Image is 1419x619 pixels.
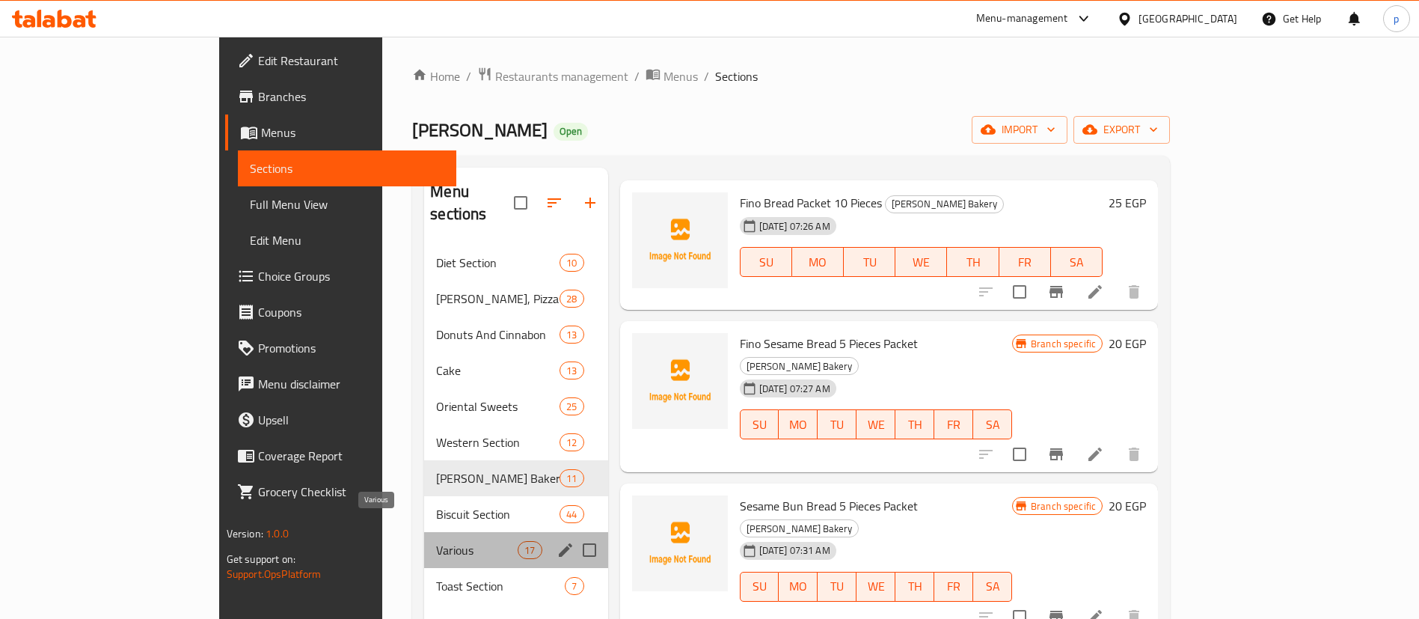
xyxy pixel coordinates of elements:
[747,576,773,597] span: SU
[934,572,973,602] button: FR
[824,576,851,597] span: TU
[225,330,456,366] a: Promotions
[560,290,583,308] div: items
[250,195,444,213] span: Full Menu View
[436,290,560,308] div: Pate, Pizza And Feteer
[436,505,560,523] span: Biscuit Section
[862,576,889,597] span: WE
[1025,499,1102,513] span: Branch specific
[1073,116,1170,144] button: export
[934,409,973,439] button: FR
[566,579,583,594] span: 7
[258,88,444,106] span: Branches
[1138,10,1237,27] div: [GEOGRAPHIC_DATA]
[258,375,444,393] span: Menu disclaimer
[740,495,918,517] span: Sesame Bun Bread 5 Pieces Packet
[740,409,779,439] button: SU
[412,67,1170,86] nav: breadcrumb
[560,469,583,487] div: items
[560,364,583,378] span: 13
[424,239,607,610] nav: Menu sections
[953,251,993,273] span: TH
[1086,445,1104,463] a: Edit menu item
[258,447,444,465] span: Coverage Report
[560,256,583,270] span: 10
[1085,121,1158,139] span: export
[560,400,583,414] span: 25
[646,67,698,86] a: Menus
[560,292,583,306] span: 28
[1116,436,1152,472] button: delete
[634,67,640,85] li: /
[424,245,607,281] div: Diet Section10
[554,125,588,138] span: Open
[560,397,583,415] div: items
[620,122,699,167] h2: Menu items
[885,195,1004,213] div: Al-Fath Bakery
[747,251,786,273] span: SU
[250,159,444,177] span: Sections
[238,222,456,258] a: Edit Menu
[225,402,456,438] a: Upsell
[225,43,456,79] a: Edit Restaurant
[940,576,967,597] span: FR
[225,79,456,115] a: Branches
[632,192,728,288] img: Fino Bread Packet 10 Pieces
[560,436,583,450] span: 12
[753,382,836,396] span: [DATE] 07:27 AM
[741,358,858,375] span: [PERSON_NAME] Bakery
[560,507,583,522] span: 44
[477,67,628,86] a: Restaurants management
[818,409,856,439] button: TU
[225,438,456,474] a: Coverage Report
[258,303,444,321] span: Coupons
[1109,333,1146,354] h6: 20 EGP
[1051,247,1103,277] button: SA
[1109,192,1146,213] h6: 25 EGP
[798,251,838,273] span: MO
[740,247,792,277] button: SU
[225,294,456,330] a: Coupons
[940,414,967,436] span: FR
[436,397,560,415] span: Oriental Sweets
[753,543,836,558] span: [DATE] 07:31 AM
[225,474,456,510] a: Grocery Checklist
[424,388,607,424] div: Oriental Sweets25
[258,483,444,501] span: Grocery Checklist
[554,539,577,561] button: edit
[976,10,1068,28] div: Menu-management
[436,433,560,451] span: Western Section
[1004,439,1035,470] span: Select to update
[895,572,934,602] button: TH
[785,576,812,597] span: MO
[1038,436,1074,472] button: Branch-specific-item
[886,195,1003,213] span: [PERSON_NAME] Bakery
[632,333,728,429] img: Fino Sesame Bread 5 Pieces Packet
[466,67,471,85] li: /
[436,326,560,344] span: Donuts And Cinnabon
[424,532,607,568] div: Various17edit
[424,568,607,604] div: Toast Section7
[741,520,858,537] span: [PERSON_NAME] Bakery
[436,290,560,308] span: [PERSON_NAME], Pizza And Feteer
[632,495,728,591] img: Sesame Bun Bread 5 Pieces Packet
[518,543,541,558] span: 17
[663,67,698,85] span: Menus
[436,577,565,595] span: Toast Section
[1109,495,1146,516] h6: 20 EGP
[560,362,583,379] div: items
[844,247,895,277] button: TU
[424,353,607,388] div: Cake13
[895,247,947,277] button: WE
[740,332,918,355] span: Fino Sesame Bread 5 Pieces Packet
[862,414,889,436] span: WE
[225,258,456,294] a: Choice Groups
[779,572,818,602] button: MO
[258,52,444,70] span: Edit Restaurant
[258,267,444,285] span: Choice Groups
[753,219,836,234] span: [DATE] 07:26 AM
[238,186,456,222] a: Full Menu View
[1004,276,1035,308] span: Select to update
[792,247,844,277] button: MO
